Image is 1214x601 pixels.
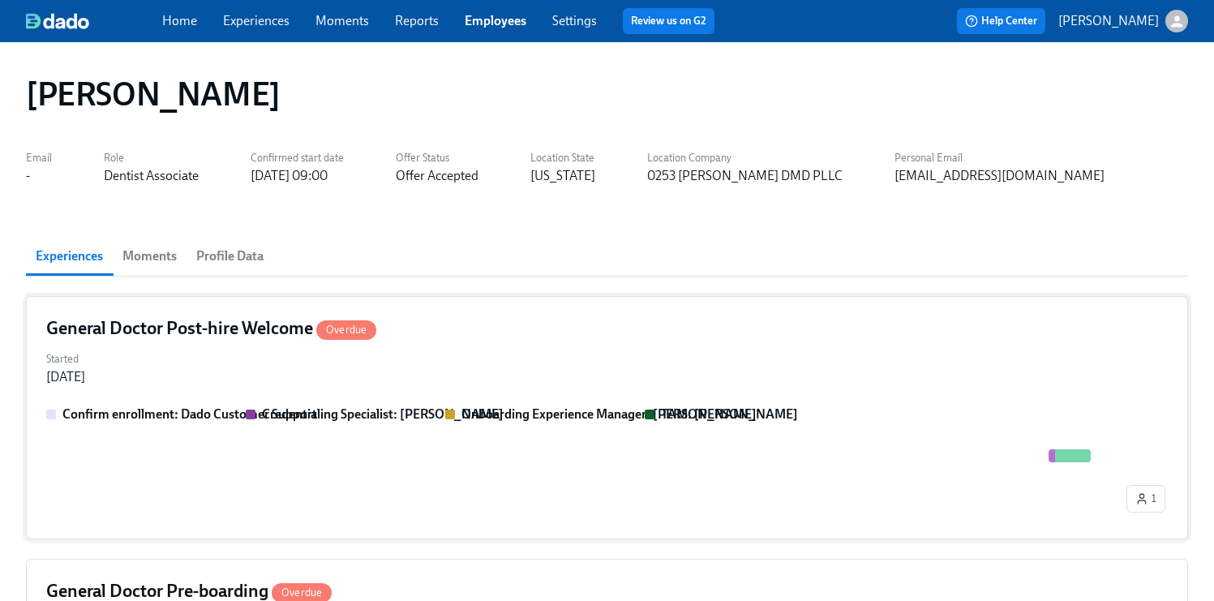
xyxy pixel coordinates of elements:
[530,149,595,167] label: Location State
[465,13,526,28] a: Employees
[46,316,376,341] h4: General Doctor Post-hire Welcome
[46,368,85,386] div: [DATE]
[647,167,843,185] div: 0253 [PERSON_NAME] DMD PLLC
[316,324,376,336] span: Overdue
[251,149,344,167] label: Confirmed start date
[46,350,85,368] label: Started
[251,167,328,185] div: [DATE] 09:00
[894,167,1105,185] div: [EMAIL_ADDRESS][DOMAIN_NAME]
[26,149,52,167] label: Email
[26,167,30,185] div: -
[623,8,714,34] button: Review us on G2
[461,406,757,422] strong: Onboarding Experience Manager: [PERSON_NAME]
[1058,12,1159,30] p: [PERSON_NAME]
[122,245,177,268] span: Moments
[661,406,798,422] strong: TAM: [PERSON_NAME]
[530,167,595,185] div: [US_STATE]
[552,13,597,28] a: Settings
[26,75,281,114] h1: [PERSON_NAME]
[1135,491,1156,507] span: 1
[262,406,504,422] strong: Credentialing Specialist: [PERSON_NAME]
[36,245,103,268] span: Experiences
[104,149,199,167] label: Role
[315,13,369,28] a: Moments
[223,13,290,28] a: Experiences
[396,149,478,167] label: Offer Status
[965,13,1037,29] span: Help Center
[957,8,1045,34] button: Help Center
[894,149,1105,167] label: Personal Email
[395,13,439,28] a: Reports
[104,167,199,185] div: Dentist Associate
[631,13,706,29] a: Review us on G2
[162,13,197,28] a: Home
[26,13,162,29] a: dado
[272,586,332,599] span: Overdue
[26,13,89,29] img: dado
[1126,485,1165,513] button: 1
[62,406,317,422] strong: Confirm enrollment: Dado Customer Support
[196,245,264,268] span: Profile Data
[647,149,843,167] label: Location Company
[396,167,478,185] div: Offer Accepted
[1058,10,1188,32] button: [PERSON_NAME]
